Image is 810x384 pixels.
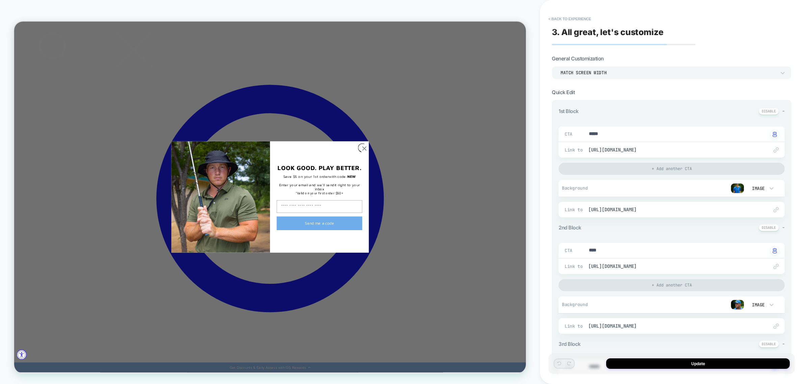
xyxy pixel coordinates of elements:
[774,324,779,329] img: edit
[774,207,779,212] img: edit
[559,341,581,347] span: 3rd Block
[552,89,575,95] span: Quick Edit
[401,215,461,226] span: it right to your inbox
[458,162,470,174] button: Close dialog
[353,215,427,220] span: Enter your email and we'll send
[565,323,585,329] span: Link to
[774,264,779,269] img: edit
[559,163,785,175] div: + Add another CTA
[565,131,573,137] span: CTA
[782,108,785,114] span: -
[350,238,464,255] input: Enter your email address
[606,358,790,369] button: Update
[559,224,582,231] span: 2nd Block
[565,264,585,269] span: Link to
[588,207,762,213] span: [URL][DOMAIN_NAME]
[562,185,623,191] span: Background
[561,70,776,76] div: Match Screen Width
[565,207,585,213] span: Link to
[545,13,594,24] button: < Back to experience
[588,147,762,153] span: [URL][DOMAIN_NAME]
[782,340,785,347] span: -
[420,203,456,209] span: with code:
[774,147,779,153] img: edit
[210,160,341,308] img: 7dc1a464-1259-4670-a844-08f0d98d60d5.jpeg
[375,226,439,231] span: *Valid on your first order $50+
[358,203,420,209] span: Save $5 on your 1st order
[731,183,744,193] img: preview
[773,132,777,137] img: edit with ai
[552,27,664,37] span: 3. All great, let's customize
[565,147,585,153] span: Link to
[552,55,604,62] span: General Customization
[751,186,765,191] div: Image
[731,300,744,310] img: preview
[444,203,456,209] span: NEW
[773,248,777,253] img: edit with ai
[588,263,762,269] span: [URL][DOMAIN_NAME]
[350,260,464,278] button: Send me a code
[562,302,623,307] span: Background
[559,279,785,291] div: + Add another CTA
[351,190,463,199] span: LOOK GOOD. PLAY BETTER.
[588,323,762,329] span: [URL][DOMAIN_NAME]
[565,248,573,253] span: CTA
[751,302,765,308] div: Image
[559,108,579,114] span: 1st Block
[782,224,785,230] span: -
